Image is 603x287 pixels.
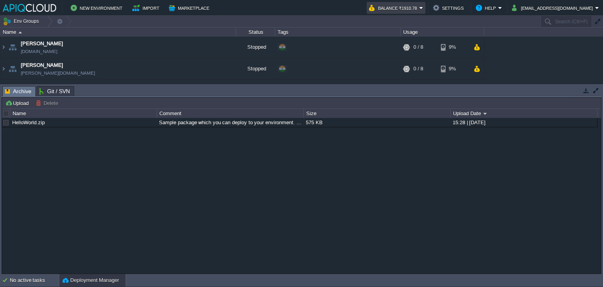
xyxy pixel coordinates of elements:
img: AMDAwAAAACH5BAEAAAAALAAAAAABAAEAAAICRAEAOw== [0,37,7,58]
div: 9% [441,37,466,58]
a: [DOMAIN_NAME] [21,48,57,55]
div: No active tasks [10,274,59,287]
div: Stopped [236,37,275,58]
div: Sample package which you can deploy to your environment. Feel free to delete and upload a package... [157,118,303,127]
button: Import [132,3,162,13]
div: Size [304,109,450,118]
div: Tags [276,28,400,37]
a: HelloWorld.zip [12,120,45,125]
span: Archive [5,86,31,96]
button: [EMAIL_ADDRESS][DOMAIN_NAME] [512,3,595,13]
div: 0 / 8 [413,37,423,58]
img: AMDAwAAAACH5BAEAAAAALAAAAAABAAEAAAICRAEAOw== [7,58,18,79]
div: 575 KB [304,118,450,127]
div: Upload Date [451,109,597,118]
div: Usage [401,28,484,37]
span: Git / SVN [39,86,70,96]
button: Delete [36,99,60,107]
div: Name [11,109,157,118]
div: Name [1,28,236,37]
img: AMDAwAAAACH5BAEAAAAALAAAAAABAAEAAAICRAEAOw== [18,31,22,33]
a: [PERSON_NAME][DOMAIN_NAME] [21,69,95,77]
button: Settings [433,3,466,13]
button: Marketplace [169,3,212,13]
img: AMDAwAAAACH5BAEAAAAALAAAAAABAAEAAAICRAEAOw== [7,37,18,58]
button: New Environment [71,3,125,13]
div: Stopped [236,58,275,79]
div: 15:28 | [DATE] [451,118,597,127]
button: Upload [5,99,31,107]
img: AMDAwAAAACH5BAEAAAAALAAAAAABAAEAAAICRAEAOw== [0,58,7,79]
button: Deployment Manager [62,276,119,284]
div: Status [236,28,275,37]
a: [PERSON_NAME] [21,61,63,69]
div: 9% [441,58,466,79]
a: [PERSON_NAME] [21,40,63,48]
div: Comment [157,109,303,118]
img: APIQCloud [3,4,56,12]
button: Env Groups [3,16,42,27]
button: Help [476,3,498,13]
button: Balance ₹1910.78 [369,3,419,13]
div: 0 / 8 [413,58,423,79]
